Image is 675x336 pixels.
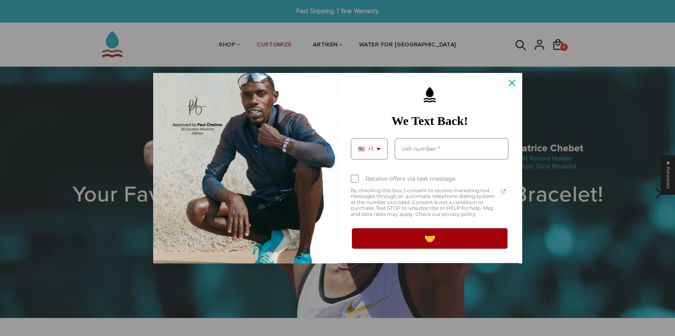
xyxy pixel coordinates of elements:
a: Read our Privacy Policy [499,186,509,196]
div: Phone number prefix [351,138,388,160]
svg: dropdown arrow [376,148,381,150]
svg: close icon [509,79,515,86]
span: By checking this box, I consent to receive marketing text messages through an automatic telephone... [351,188,499,217]
button: 🤝 [351,227,509,250]
strong: We Text Back! [392,114,468,127]
button: Close [502,73,522,93]
div: Receive offers via text message [365,175,455,182]
input: Phone number field [394,138,509,160]
svg: link icon [499,186,509,196]
span: +1 [368,145,373,152]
